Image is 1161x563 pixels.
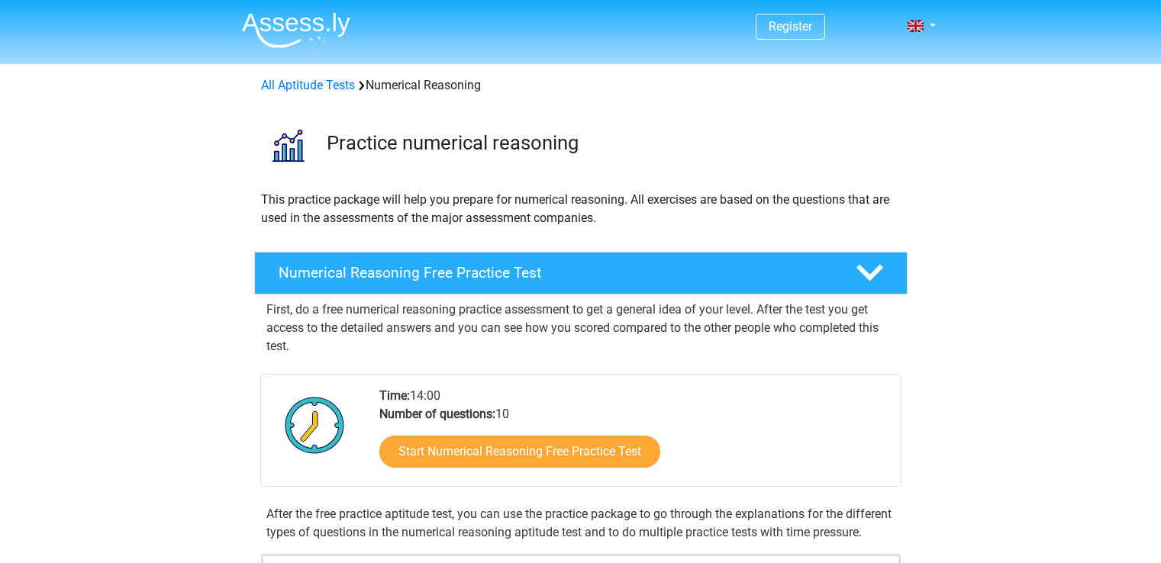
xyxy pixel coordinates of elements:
[379,407,495,421] b: Number of questions:
[255,76,907,95] div: Numerical Reasoning
[368,387,900,486] div: 14:00 10
[242,12,350,48] img: Assessly
[248,252,914,294] a: Numerical Reasoning Free Practice Test
[260,505,901,542] div: After the free practice aptitude test, you can use the practice package to go through the explana...
[327,131,895,155] h3: Practice numerical reasoning
[261,191,901,227] p: This practice package will help you prepare for numerical reasoning. All exercises are based on t...
[379,388,410,403] b: Time:
[276,387,353,463] img: Clock
[769,19,812,34] a: Register
[266,301,895,355] p: First, do a free numerical reasoning practice assessment to get a general idea of your level. Aft...
[379,436,660,468] a: Start Numerical Reasoning Free Practice Test
[279,264,831,281] h4: Numerical Reasoning Free Practice Test
[255,113,320,178] img: numerical reasoning
[261,78,355,92] a: All Aptitude Tests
